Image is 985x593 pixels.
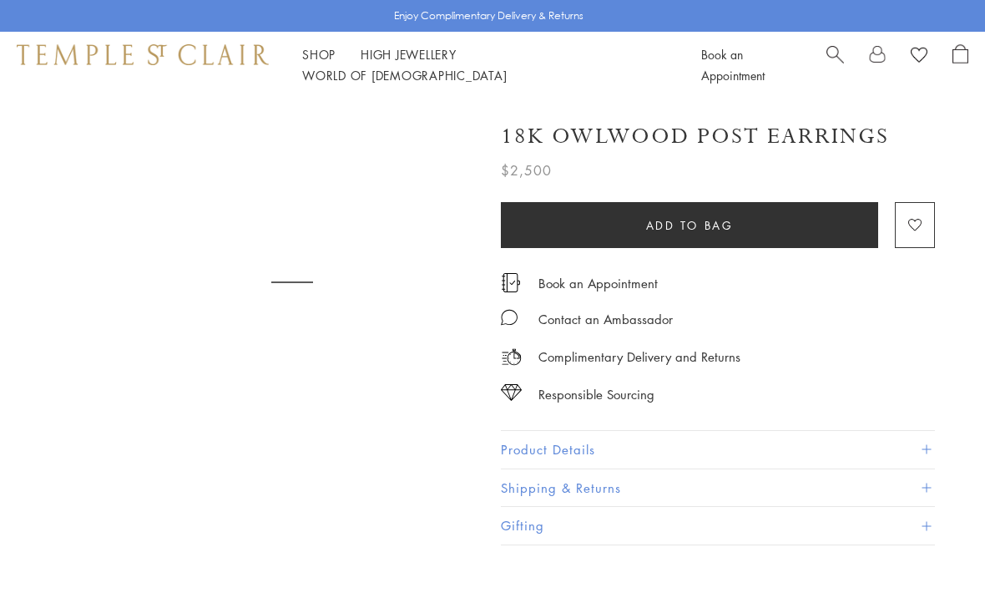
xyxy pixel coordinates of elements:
img: icon_appointment.svg [501,273,521,292]
img: Temple St. Clair [17,44,269,64]
a: High JewelleryHigh Jewellery [361,46,457,63]
img: icon_delivery.svg [501,347,522,367]
a: World of [DEMOGRAPHIC_DATA]World of [DEMOGRAPHIC_DATA] [302,67,507,84]
div: Responsible Sourcing [538,384,654,405]
a: Open Shopping Bag [952,44,968,86]
span: Add to bag [646,216,734,235]
button: Shipping & Returns [501,469,935,507]
img: icon_sourcing.svg [501,384,522,401]
button: Product Details [501,431,935,469]
a: ShopShop [302,46,336,63]
a: View Wishlist [911,44,927,69]
button: Add to bag [501,202,878,248]
h1: 18K Owlwood Post Earrings [501,122,889,151]
div: Contact an Ambassador [538,309,673,330]
a: Book an Appointment [538,274,658,292]
p: Enjoy Complimentary Delivery & Returns [394,8,583,24]
p: Complimentary Delivery and Returns [538,347,740,367]
a: Book an Appointment [701,46,765,84]
iframe: Gorgias live chat messenger [902,514,968,576]
nav: Main navigation [302,44,664,86]
img: MessageIcon-01_2.svg [501,309,518,326]
button: Gifting [501,507,935,545]
a: Search [826,44,844,86]
span: $2,500 [501,160,552,181]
